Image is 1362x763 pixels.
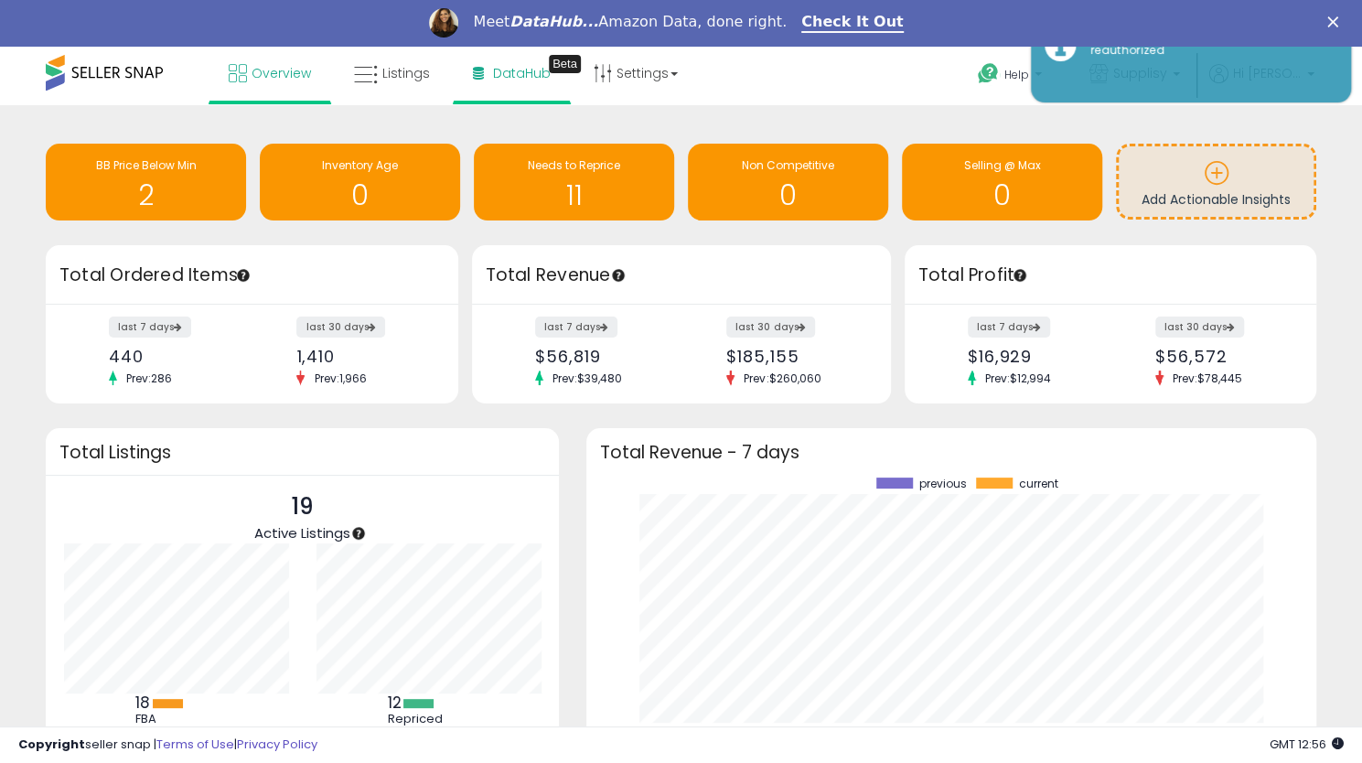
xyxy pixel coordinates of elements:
[254,523,350,543] span: Active Listings
[543,371,631,386] span: Prev: $39,480
[968,347,1097,366] div: $16,929
[117,371,181,386] span: Prev: 286
[1270,736,1344,753] span: 2025-10-6 12:56 GMT
[260,144,460,220] a: Inventory Age 0
[269,180,451,210] h1: 0
[109,347,238,366] div: 440
[528,157,620,173] span: Needs to Reprice
[1019,478,1058,490] span: current
[1012,267,1028,284] div: Tooltip anchor
[387,712,469,726] div: Repriced
[254,489,350,524] p: 19
[55,180,237,210] h1: 2
[1164,371,1251,386] span: Prev: $78,445
[483,180,665,210] h1: 11
[135,712,218,726] div: FBA
[215,46,325,101] a: Overview
[296,317,385,338] label: last 30 days
[726,347,858,366] div: $185,155
[59,263,445,288] h3: Total Ordered Items
[305,371,375,386] span: Prev: 1,966
[59,446,545,459] h3: Total Listings
[726,317,815,338] label: last 30 days
[340,46,444,101] a: Listings
[135,692,150,714] b: 18
[963,48,1060,105] a: Help
[1327,16,1346,27] div: Close
[535,347,667,366] div: $56,819
[964,157,1041,173] span: Selling @ Max
[46,144,246,220] a: BB Price Below Min 2
[902,144,1102,220] a: Selling @ Max 0
[18,736,317,754] div: seller snap | |
[1155,347,1284,366] div: $56,572
[18,736,85,753] strong: Copyright
[350,525,367,542] div: Tooltip anchor
[486,263,877,288] h3: Total Revenue
[1004,67,1029,82] span: Help
[697,180,879,210] h1: 0
[1142,190,1291,209] span: Add Actionable Insights
[918,263,1303,288] h3: Total Profit
[156,736,234,753] a: Terms of Use
[387,692,401,714] b: 12
[382,64,430,82] span: Listings
[735,371,830,386] span: Prev: $260,060
[109,317,191,338] label: last 7 days
[688,144,888,220] a: Non Competitive 0
[429,8,458,38] img: Profile image for Georgie
[600,446,1303,459] h3: Total Revenue - 7 days
[976,371,1060,386] span: Prev: $12,994
[1155,317,1244,338] label: last 30 days
[535,317,617,338] label: last 7 days
[237,736,317,753] a: Privacy Policy
[296,347,425,366] div: 1,410
[911,180,1093,210] h1: 0
[96,157,197,173] span: BB Price Below Min
[919,478,967,490] span: previous
[459,46,564,101] a: DataHub
[322,157,398,173] span: Inventory Age
[801,13,904,33] a: Check It Out
[474,144,674,220] a: Needs to Reprice 11
[252,64,311,82] span: Overview
[968,317,1050,338] label: last 7 days
[509,13,598,30] i: DataHub...
[610,267,627,284] div: Tooltip anchor
[1119,146,1314,217] a: Add Actionable Insights
[742,157,834,173] span: Non Competitive
[549,55,581,73] div: Tooltip anchor
[977,62,1000,85] i: Get Help
[493,64,551,82] span: DataHub
[473,13,787,31] div: Meet Amazon Data, done right.
[235,267,252,284] div: Tooltip anchor
[580,46,692,101] a: Settings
